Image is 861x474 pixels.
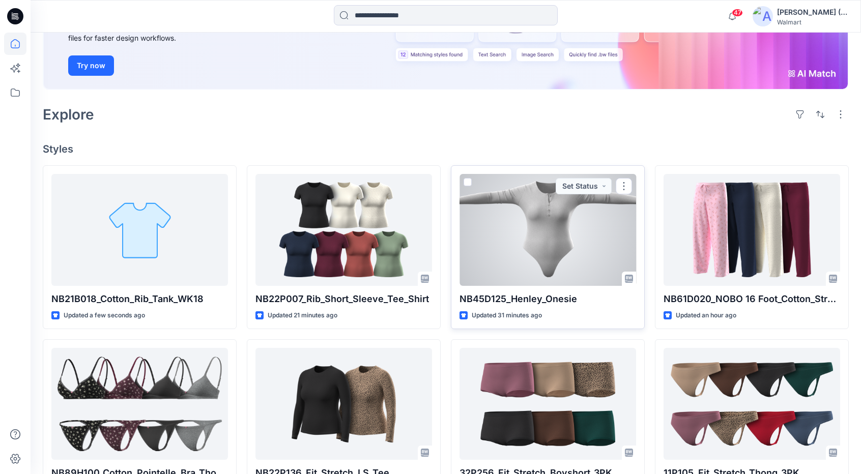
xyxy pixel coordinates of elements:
a: NB61D020_NOBO 16 Foot_Cotton_Straight_Leg_Pant2 [664,174,840,286]
img: avatar [753,6,773,26]
a: 11P105_Fit_Stretch_Thong_3PK [664,348,840,460]
a: NB45D125_Henley_Onesie [460,174,636,286]
span: 47 [732,9,743,17]
a: NB22P007_Rib_Short_Sleeve_Tee_Shirt [255,174,432,286]
h2: Explore [43,106,94,123]
a: NB21B018_Cotton_Rib_Tank_WK18 [51,174,228,286]
div: [PERSON_NAME] (Delta Galil) [777,6,848,18]
button: Try now [68,55,114,76]
p: NB45D125_Henley_Onesie [460,292,636,306]
a: NB89H100_Cotton_Pointelle_Bra_Thong_Set [51,348,228,460]
h4: Styles [43,143,849,155]
p: NB22P007_Rib_Short_Sleeve_Tee_Shirt [255,292,432,306]
p: NB61D020_NOBO 16 Foot_Cotton_Straight_Leg_Pant2 [664,292,840,306]
p: Updated an hour ago [676,310,736,321]
p: Updated a few seconds ago [64,310,145,321]
div: Walmart [777,18,848,26]
a: 32P256_Fit_Stretch_Boyshort_3PK [460,348,636,460]
p: Updated 31 minutes ago [472,310,542,321]
a: NB22P136_Fit_Stretch_LS_Tee [255,348,432,460]
p: NB21B018_Cotton_Rib_Tank_WK18 [51,292,228,306]
p: Updated 21 minutes ago [268,310,337,321]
